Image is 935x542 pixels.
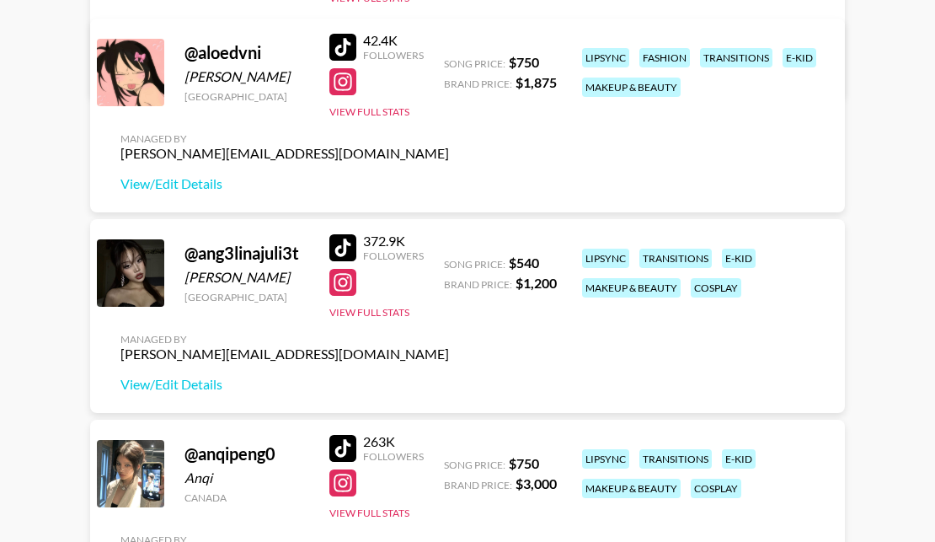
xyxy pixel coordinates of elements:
[509,455,539,471] strong: $ 750
[120,376,449,393] a: View/Edit Details
[582,249,629,268] div: lipsync
[184,443,309,464] div: @ anqipeng0
[120,145,449,162] div: [PERSON_NAME][EMAIL_ADDRESS][DOMAIN_NAME]
[363,32,424,49] div: 42.4K
[184,90,309,103] div: [GEOGRAPHIC_DATA]
[509,255,539,271] strong: $ 540
[363,233,424,250] div: 372.9K
[516,275,557,291] strong: $ 1,200
[691,479,741,498] div: cosplay
[363,250,424,262] div: Followers
[363,49,424,62] div: Followers
[120,132,449,145] div: Managed By
[184,269,309,286] div: [PERSON_NAME]
[120,333,449,346] div: Managed By
[184,470,309,486] div: Anqi
[444,57,505,70] span: Song Price:
[329,306,409,319] button: View Full Stats
[120,346,449,362] div: [PERSON_NAME][EMAIL_ADDRESS][DOMAIN_NAME]
[700,48,772,67] div: transitions
[582,78,681,97] div: makeup & beauty
[516,475,557,491] strong: $ 3,000
[509,54,539,70] strong: $ 750
[363,450,424,463] div: Followers
[516,74,557,90] strong: $ 1,875
[184,68,309,85] div: [PERSON_NAME]
[783,48,816,67] div: e-kid
[184,491,309,504] div: Canada
[444,78,512,90] span: Brand Price:
[184,42,309,63] div: @ aloedvni
[444,459,505,471] span: Song Price:
[184,291,309,303] div: [GEOGRAPHIC_DATA]
[329,507,409,519] button: View Full Stats
[639,48,690,67] div: fashion
[582,449,629,469] div: lipsync
[444,278,512,291] span: Brand Price:
[582,479,681,498] div: makeup & beauty
[444,258,505,271] span: Song Price:
[329,105,409,118] button: View Full Stats
[691,278,741,298] div: cosplay
[722,249,756,268] div: e-kid
[120,175,449,192] a: View/Edit Details
[639,249,712,268] div: transitions
[639,449,712,469] div: transitions
[363,433,424,450] div: 263K
[582,278,681,298] div: makeup & beauty
[722,449,756,469] div: e-kid
[444,479,512,491] span: Brand Price:
[582,48,629,67] div: lipsync
[184,243,309,264] div: @ ang3linajuli3t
